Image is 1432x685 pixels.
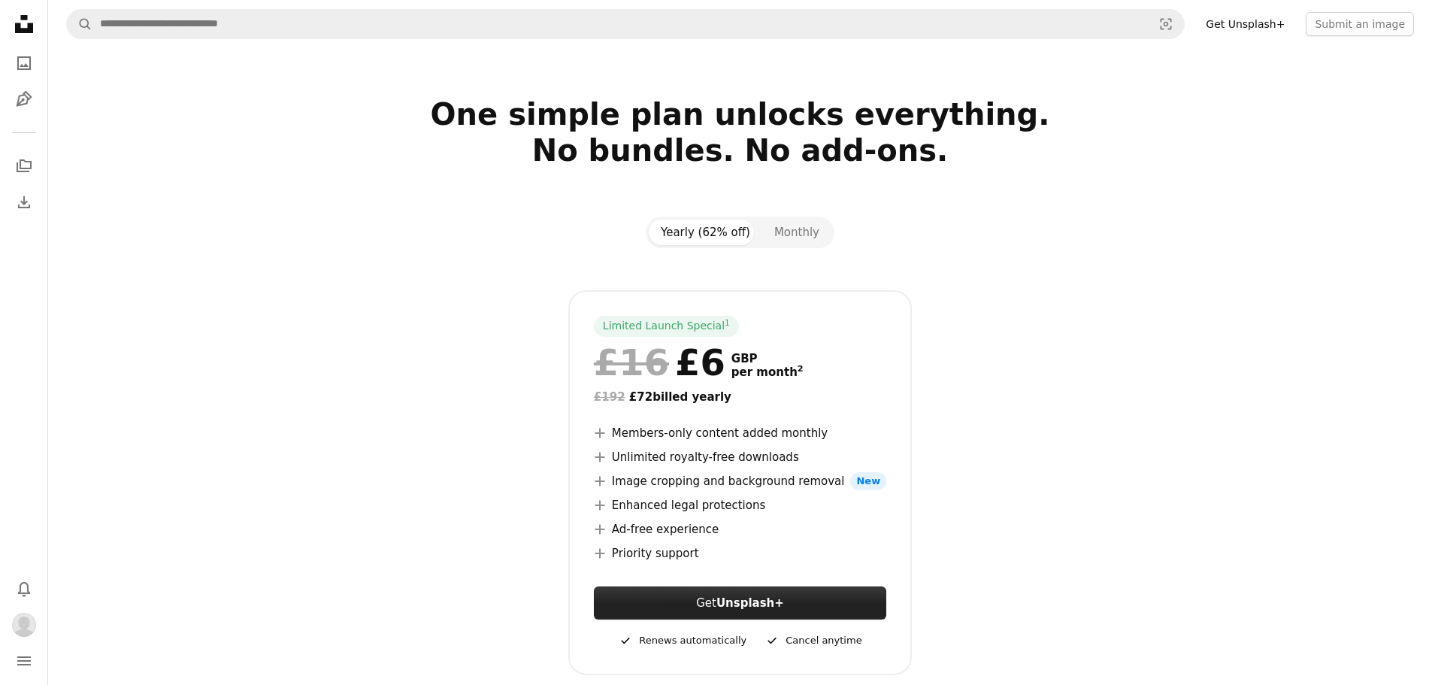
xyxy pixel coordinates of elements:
button: Search Unsplash [67,10,92,38]
button: Monthly [762,220,831,245]
form: Find visuals sitewide [66,9,1185,39]
strong: Unsplash+ [716,596,784,610]
li: Members-only content added monthly [594,424,886,442]
a: Photos [9,48,39,78]
button: Profile [9,610,39,640]
a: Collections [9,151,39,181]
div: Limited Launch Special [594,316,739,337]
sup: 2 [798,364,804,374]
li: Enhanced legal protections [594,496,886,514]
a: 2 [795,365,807,379]
button: Visual search [1148,10,1184,38]
li: Unlimited royalty-free downloads [594,448,886,466]
li: Priority support [594,544,886,562]
img: Avatar of user Emily Shurmer [12,613,36,637]
div: £72 billed yearly [594,388,886,406]
h2: One simple plan unlocks everything. No bundles. No add-ons. [256,96,1225,205]
button: Notifications [9,574,39,604]
div: Cancel anytime [764,632,861,650]
a: Get Unsplash+ [1197,12,1294,36]
div: £6 [594,343,725,382]
button: Menu [9,646,39,676]
span: £16 [594,343,669,382]
li: Ad-free experience [594,520,886,538]
button: Yearly (62% off) [649,220,762,245]
a: 1 [722,319,733,334]
a: Home — Unsplash [9,9,39,42]
button: Submit an image [1306,12,1414,36]
span: GBP [731,352,804,365]
sup: 1 [725,318,730,327]
span: £192 [594,390,625,404]
a: GetUnsplash+ [594,586,886,620]
a: Illustrations [9,84,39,114]
a: Download History [9,187,39,217]
span: New [850,472,886,490]
li: Image cropping and background removal [594,472,886,490]
span: per month [731,365,804,379]
div: Renews automatically [618,632,746,650]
